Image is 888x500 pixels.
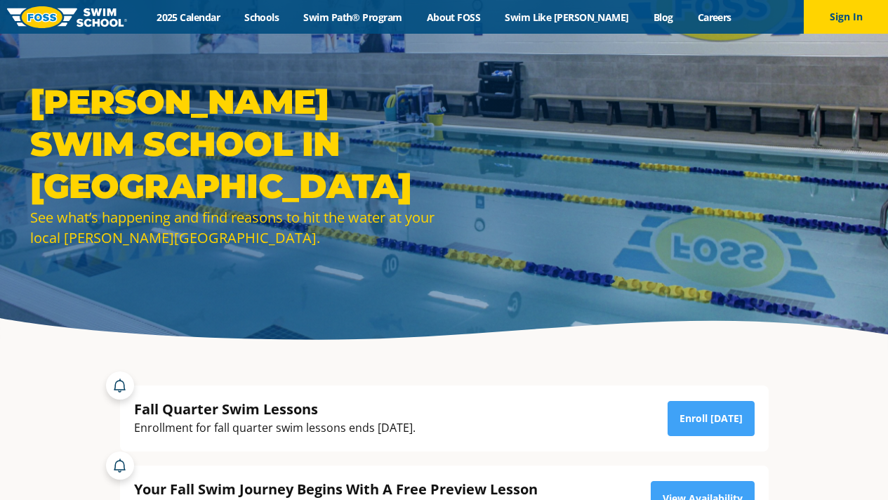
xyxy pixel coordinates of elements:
h1: [PERSON_NAME] Swim School in [GEOGRAPHIC_DATA] [30,81,437,207]
img: FOSS Swim School Logo [7,6,127,28]
a: Enroll [DATE] [668,401,755,436]
div: See what’s happening and find reasons to hit the water at your local [PERSON_NAME][GEOGRAPHIC_DATA]. [30,207,437,248]
a: 2025 Calendar [145,11,232,24]
div: Your Fall Swim Journey Begins With A Free Preview Lesson [134,480,605,499]
a: Schools [232,11,291,24]
div: Enrollment for fall quarter swim lessons ends [DATE]. [134,419,416,438]
div: Fall Quarter Swim Lessons [134,400,416,419]
a: Blog [641,11,685,24]
a: Swim Path® Program [291,11,414,24]
a: About FOSS [414,11,493,24]
a: Careers [685,11,743,24]
a: Swim Like [PERSON_NAME] [493,11,642,24]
